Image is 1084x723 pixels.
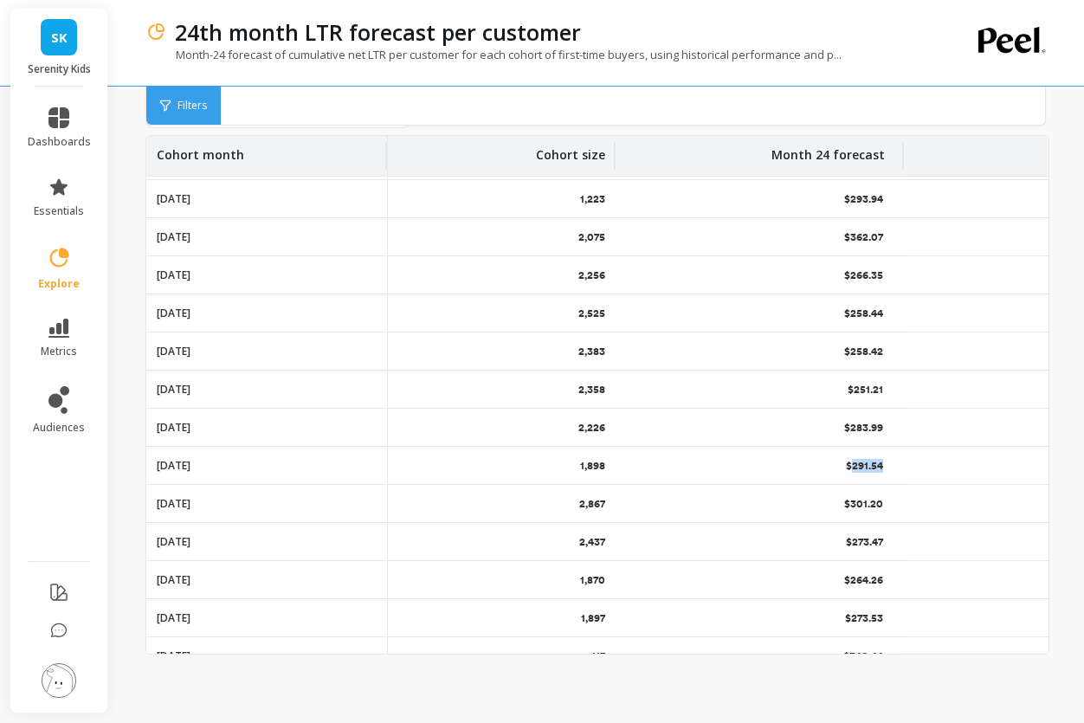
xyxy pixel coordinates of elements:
p: $301.20 [844,497,887,511]
span: explore [38,277,80,291]
p: 1,223 [580,192,605,206]
p: $258.42 [844,345,887,358]
img: header icon [145,22,166,42]
p: [DATE] [157,459,190,473]
p: Serenity Kids [28,62,91,76]
p: $283.99 [844,421,887,435]
p: 24th month LTR forecast per customer [175,17,581,47]
p: 2,525 [578,307,605,320]
p: [DATE] [157,611,190,625]
p: Month-24 forecast of cumulative net LTR per customer for each cohort of first-time buyers, using ... [145,47,842,62]
p: $266.35 [844,268,887,282]
p: 2,256 [578,268,605,282]
p: [DATE] [157,573,190,587]
p: 2,437 [579,535,605,549]
p: 117 [591,649,605,663]
p: Cohort size [536,136,605,164]
span: SK [51,28,68,48]
p: [DATE] [157,383,190,397]
p: [DATE] [157,535,190,549]
img: profile picture [42,663,76,698]
p: 1,897 [581,611,605,625]
p: [DATE] [157,421,190,435]
p: Cohort month [157,136,244,164]
p: $264.26 [844,573,887,587]
p: [DATE] [157,497,190,511]
p: [DATE] [157,230,190,244]
p: $273.53 [845,611,887,625]
p: [DATE] [157,345,190,358]
p: $251.21 [848,383,887,397]
span: essentials [34,204,84,218]
p: 1,898 [580,459,605,473]
p: $258.44 [844,307,887,320]
span: metrics [41,345,77,358]
p: [DATE] [157,268,190,282]
p: 2,075 [578,230,605,244]
span: Filters [177,99,207,113]
p: 2,383 [578,345,605,358]
p: 2,226 [578,421,605,435]
p: [DATE] [157,649,190,663]
p: $291.54 [846,459,887,473]
p: $362.07 [844,230,887,244]
p: 1,870 [580,573,605,587]
p: [DATE] [157,192,190,206]
span: dashboards [28,135,91,149]
p: [DATE] [157,307,190,320]
p: 2,358 [578,383,605,397]
span: audiences [33,421,85,435]
p: 2,867 [579,497,605,511]
p: $273.47 [846,535,887,549]
p: Month 24 forecast [771,136,885,164]
p: $293.94 [844,192,887,206]
p: $340.44 [843,649,887,663]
